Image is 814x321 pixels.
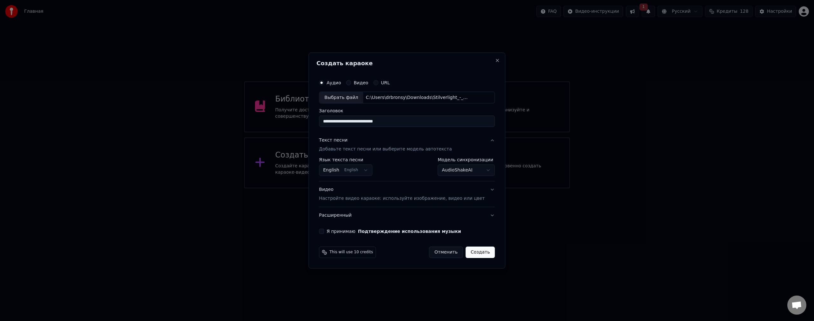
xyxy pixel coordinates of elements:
[319,109,495,113] label: Заголовок
[329,250,373,255] span: This will use 10 credits
[438,158,495,162] label: Модель синхронизации
[319,195,485,202] p: Настройте видео караоке: используйте изображение, видео или цвет
[354,80,368,85] label: Видео
[466,247,495,258] button: Создать
[319,158,372,162] label: Язык текста песни
[319,92,363,103] div: Выбрать файл
[319,146,452,153] p: Добавьте текст песни или выберите модель автотекста
[381,80,390,85] label: URL
[319,182,495,207] button: ВидеоНастройте видео караоке: используйте изображение, видео или цвет
[363,94,471,101] div: C:\Users\drbronsy\Downloads\Stilverlight_-_Burn_Me_78397153.mp3
[319,187,485,202] div: Видео
[319,137,348,144] div: Текст песни
[327,229,461,234] label: Я принимаю
[319,132,495,158] button: Текст песниДобавьте текст песни или выберите модель автотекста
[358,229,461,234] button: Я принимаю
[327,80,341,85] label: Аудио
[429,247,463,258] button: Отменить
[319,207,495,224] button: Расширенный
[316,60,497,66] h2: Создать караоке
[319,158,495,181] div: Текст песниДобавьте текст песни или выберите модель автотекста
